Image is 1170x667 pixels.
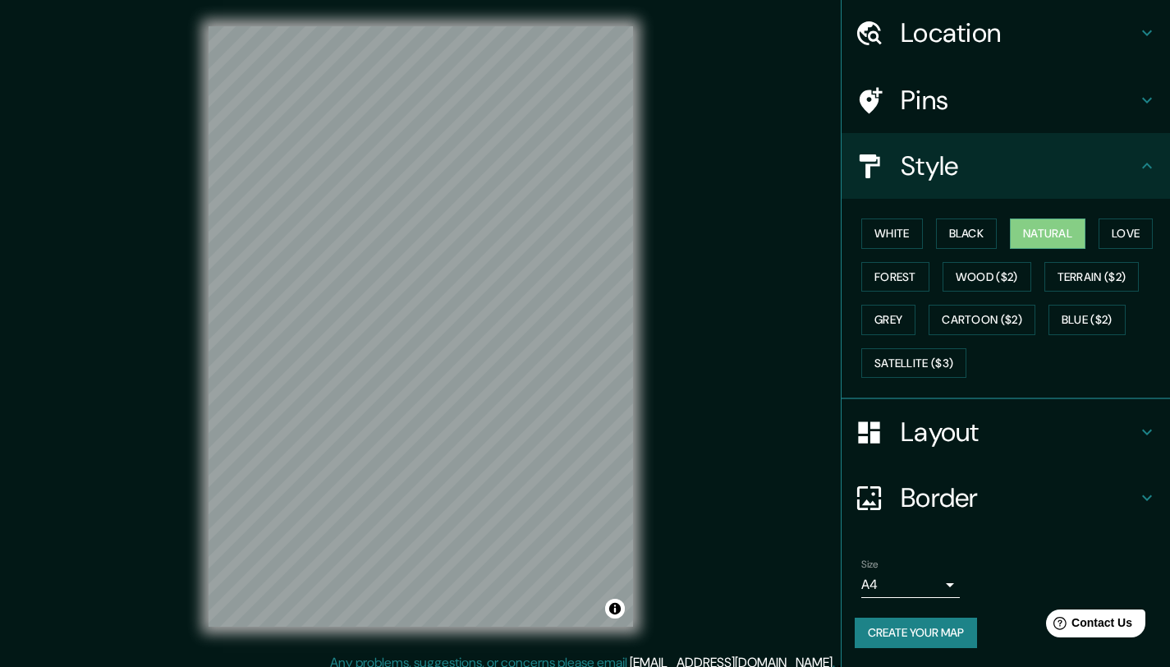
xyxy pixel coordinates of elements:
[861,305,915,335] button: Grey
[901,16,1137,49] h4: Location
[861,262,929,292] button: Forest
[605,599,625,619] button: Toggle attribution
[1044,262,1140,292] button: Terrain ($2)
[842,67,1170,133] div: Pins
[1048,305,1126,335] button: Blue ($2)
[901,481,1137,514] h4: Border
[861,572,960,598] div: A4
[861,558,879,572] label: Size
[1024,603,1152,649] iframe: Help widget launcher
[901,416,1137,448] h4: Layout
[861,348,966,379] button: Satellite ($3)
[1010,218,1085,249] button: Natural
[929,305,1035,335] button: Cartoon ($2)
[842,465,1170,531] div: Border
[209,26,633,627] canvas: Map
[943,262,1031,292] button: Wood ($2)
[901,149,1137,182] h4: Style
[842,133,1170,199] div: Style
[1099,218,1153,249] button: Love
[901,84,1137,117] h4: Pins
[936,218,998,249] button: Black
[861,218,923,249] button: White
[855,618,977,648] button: Create your map
[842,399,1170,465] div: Layout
